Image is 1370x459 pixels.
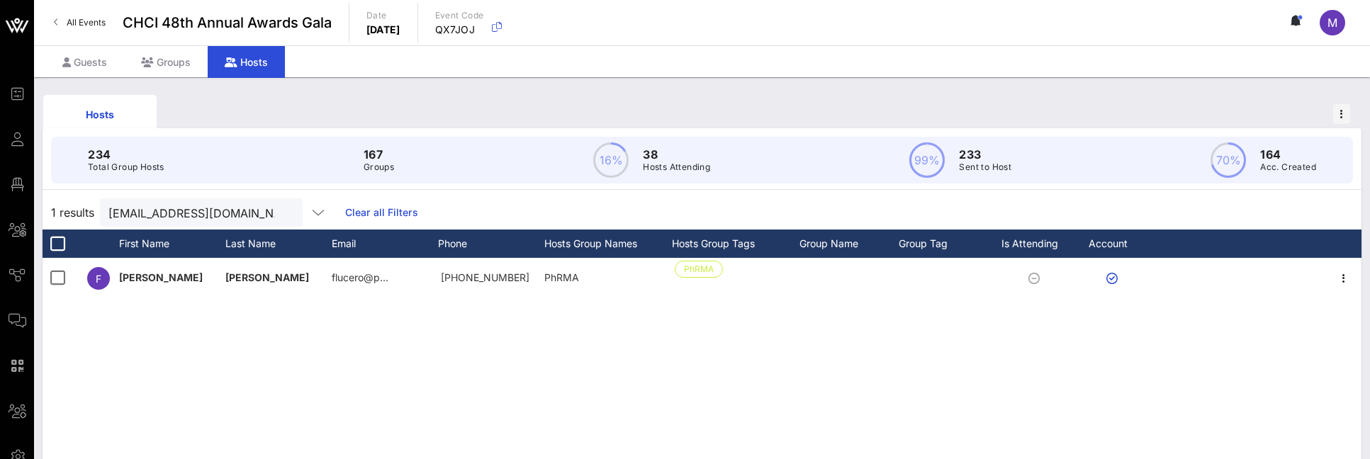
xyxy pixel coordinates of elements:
p: Sent to Host [959,160,1011,174]
div: Group Tag [899,229,998,258]
p: [DATE] [366,23,400,37]
span: CHCI 48th Annual Awards Gala [123,12,332,33]
div: First Name [119,229,225,258]
span: F [96,273,101,285]
div: Hosts [208,46,285,78]
p: Total Group Hosts [88,160,164,174]
span: PhRMA [544,271,579,283]
p: 164 [1260,146,1316,163]
p: 233 [959,146,1011,163]
span: M [1327,16,1337,30]
p: Hosts Attending [643,160,710,174]
p: Event Code [435,8,484,23]
p: Date [366,8,400,23]
p: 38 [643,146,710,163]
p: 167 [364,146,394,163]
div: Last Name [225,229,332,258]
span: All Events [67,17,106,28]
span: +15207326103 [441,271,529,283]
span: [PERSON_NAME] [225,271,309,283]
span: 1 results [51,204,94,221]
p: flucero@p… [332,258,388,297]
div: Guests [45,46,124,78]
span: PhRMA [684,261,714,277]
div: Phone [438,229,544,258]
div: Group Name [799,229,899,258]
div: Groups [124,46,208,78]
div: Email [332,229,438,258]
div: Hosts Group Names [544,229,672,258]
div: Hosts Group Tags [672,229,799,258]
div: Account [1076,229,1154,258]
a: Clear all Filters [345,205,418,220]
div: M [1320,10,1345,35]
p: Acc. Created [1260,160,1316,174]
p: QX7JOJ [435,23,484,37]
a: All Events [45,11,114,34]
span: [PERSON_NAME] [119,271,203,283]
p: Groups [364,160,394,174]
div: Hosts [54,107,146,122]
div: Is Attending [998,229,1076,258]
p: 234 [88,146,164,163]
